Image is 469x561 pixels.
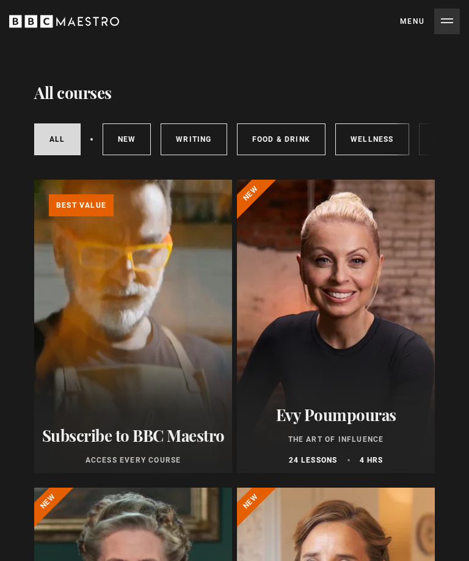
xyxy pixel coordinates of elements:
a: All [34,123,81,155]
h1: All courses [34,82,112,104]
a: Food & Drink [237,123,325,155]
p: The Art of Influence [244,434,427,445]
a: Evy Poumpouras The Art of Influence 24 lessons 4 hrs New [237,180,435,473]
p: Best value [49,194,114,216]
a: New [103,123,151,155]
svg: BBC Maestro [9,12,119,31]
button: Toggle navigation [400,9,460,34]
p: 24 lessons [289,455,338,466]
a: Wellness [335,123,409,155]
p: 4 hrs [360,455,384,466]
a: Writing [161,123,227,155]
h2: Evy Poumpouras [244,405,427,424]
